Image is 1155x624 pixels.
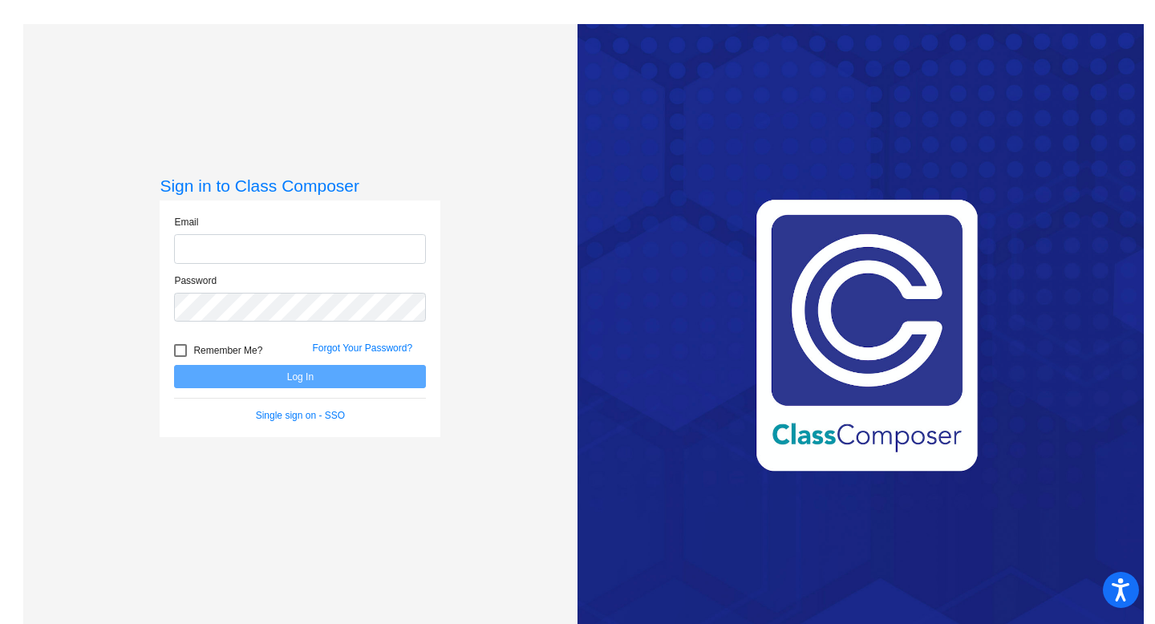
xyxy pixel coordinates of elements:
label: Password [174,274,217,288]
label: Email [174,215,198,229]
a: Forgot Your Password? [312,342,412,354]
a: Single sign on - SSO [256,410,345,421]
h3: Sign in to Class Composer [160,176,440,196]
button: Log In [174,365,426,388]
span: Remember Me? [193,341,262,360]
